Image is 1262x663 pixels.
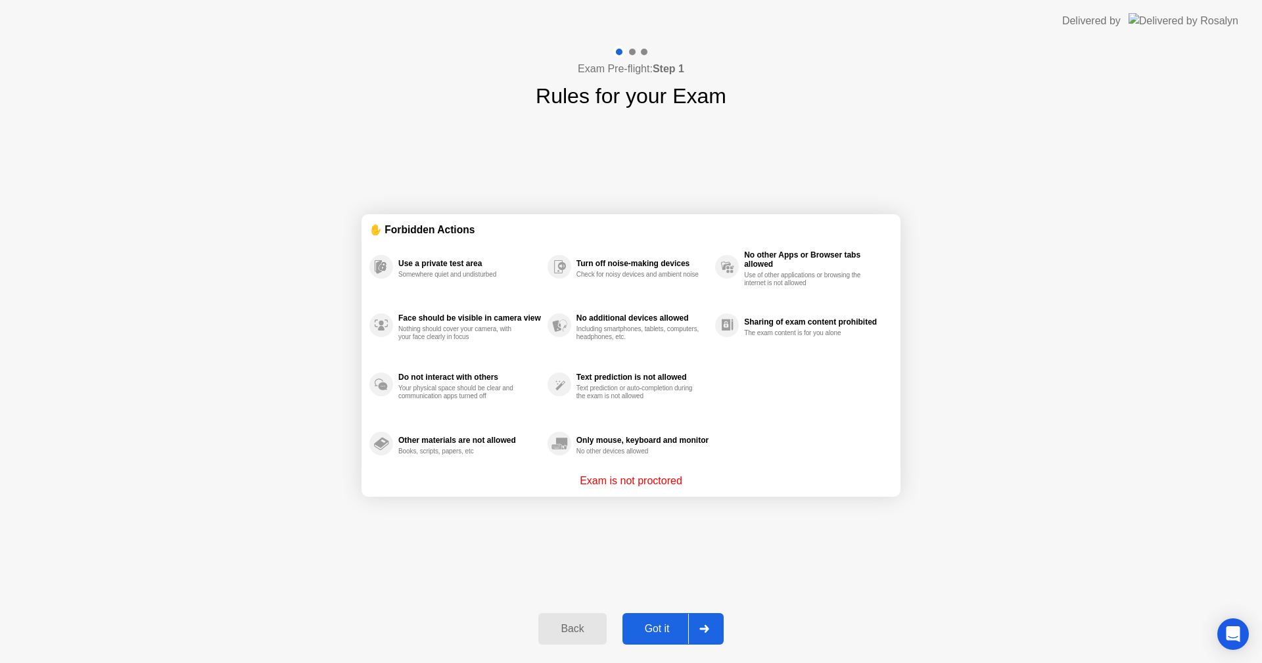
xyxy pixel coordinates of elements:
[398,325,523,341] div: Nothing should cover your camera, with your face clearly in focus
[653,63,684,74] b: Step 1
[398,373,541,382] div: Do not interact with others
[576,373,709,382] div: Text prediction is not allowed
[542,623,602,635] div: Back
[576,384,701,400] div: Text prediction or auto-completion during the exam is not allowed
[576,436,709,445] div: Only mouse, keyboard and monitor
[369,222,893,237] div: ✋ Forbidden Actions
[398,436,541,445] div: Other materials are not allowed
[398,447,523,455] div: Books, scripts, papers, etc
[576,447,701,455] div: No other devices allowed
[1129,13,1238,28] img: Delivered by Rosalyn
[578,61,684,77] h4: Exam Pre-flight:
[576,313,709,323] div: No additional devices allowed
[398,384,523,400] div: Your physical space should be clear and communication apps turned off
[576,259,709,268] div: Turn off noise-making devices
[398,271,523,279] div: Somewhere quiet and undisturbed
[1217,618,1249,650] div: Open Intercom Messenger
[536,80,726,112] h1: Rules for your Exam
[538,613,606,645] button: Back
[622,613,724,645] button: Got it
[744,271,868,287] div: Use of other applications or browsing the internet is not allowed
[744,250,886,269] div: No other Apps or Browser tabs allowed
[744,317,886,327] div: Sharing of exam content prohibited
[576,271,701,279] div: Check for noisy devices and ambient noise
[626,623,688,635] div: Got it
[580,473,682,489] p: Exam is not proctored
[398,259,541,268] div: Use a private test area
[1062,13,1121,29] div: Delivered by
[744,329,868,337] div: The exam content is for you alone
[398,313,541,323] div: Face should be visible in camera view
[576,325,701,341] div: Including smartphones, tablets, computers, headphones, etc.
